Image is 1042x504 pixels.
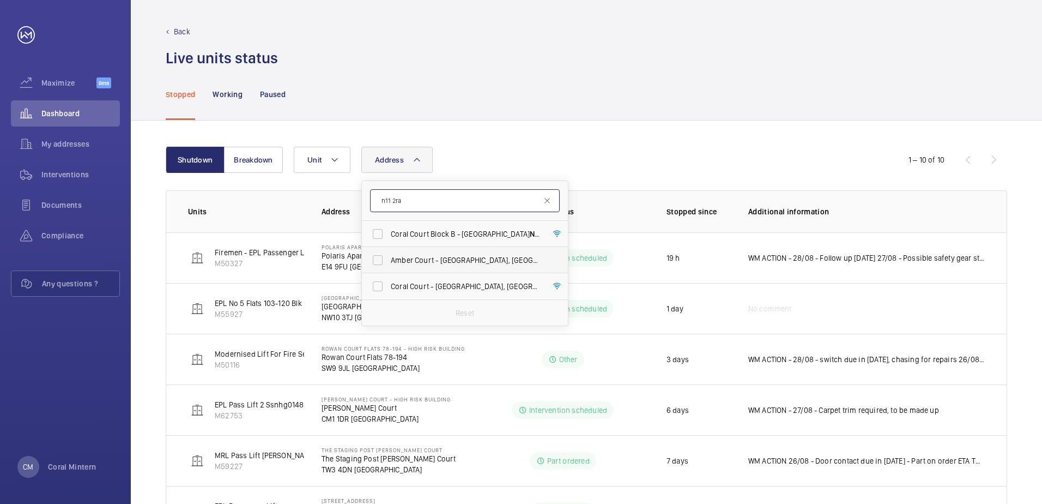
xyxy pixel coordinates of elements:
p: M50327 [215,258,312,269]
span: N11 [530,230,542,238]
button: Shutdown [166,147,225,173]
p: Polaris Apartments [322,244,418,250]
span: Maximize [41,77,96,88]
span: Coral Court - [GEOGRAPHIC_DATA], [GEOGRAPHIC_DATA] [391,281,541,292]
p: The Staging Post [PERSON_NAME] Court [322,447,456,453]
p: Other [559,354,578,365]
p: M50116 [215,359,385,370]
p: [STREET_ADDRESS] [322,497,386,504]
input: Search by address [370,189,560,212]
p: NW10 3TJ [GEOGRAPHIC_DATA] [322,312,465,323]
p: Additional information [748,206,985,217]
p: WM ACTION 26/08 - Door contact due in [DATE] - Part on order ETA TBC. WM ACTION - 21/08 - Car doo... [748,455,985,466]
p: [PERSON_NAME] Court - High Risk Building [322,396,451,403]
p: MRL Pass Lift [PERSON_NAME] [215,450,317,461]
p: Back [174,26,190,37]
p: SW9 9JL [GEOGRAPHIC_DATA] [322,363,465,374]
button: Address [361,147,433,173]
p: Part ordered [547,455,590,466]
span: Any questions ? [42,278,119,289]
span: Compliance [41,230,120,241]
h1: Live units status [166,48,278,68]
p: E14 9FU [GEOGRAPHIC_DATA] [322,261,418,272]
p: EPL No 5 Flats 103-120 Blk D [215,298,308,309]
p: [PERSON_NAME] Court [322,403,451,413]
p: WM ACTION - 28/08 - switch due in [DATE], chasing for repairs 26/08 - Repair team required and ne... [748,354,985,365]
p: Stopped [166,89,195,100]
span: Documents [41,200,120,211]
p: The Staging Post [PERSON_NAME] Court [322,453,456,464]
span: Coral Court Block B - [GEOGRAPHIC_DATA] [391,229,541,239]
p: 6 days [667,405,689,416]
p: CM [23,461,33,472]
p: WM ACTION - 27/08 - Carpet trim required, to be made up [748,405,939,416]
p: Polaris Apartments [322,250,418,261]
span: Dashboard [41,108,120,119]
img: elevator.svg [191,454,204,467]
p: Reset [456,308,474,319]
span: Unit [307,155,322,164]
img: elevator.svg [191,251,204,265]
p: [GEOGRAPHIC_DATA] D Flats 103-120 [322,301,465,312]
p: Coral Mintern [48,461,96,472]
p: CM1 1DR [GEOGRAPHIC_DATA] [322,413,451,424]
p: Firemen - EPL Passenger Lift [215,247,312,258]
span: Beta [96,77,111,88]
img: elevator.svg [191,353,204,366]
p: M59227 [215,461,317,472]
button: Breakdown [224,147,283,173]
p: M62753 [215,410,308,421]
p: 7 days [667,455,688,466]
p: Rowan Court Flats 78-194 - High Risk Building [322,345,465,352]
p: 1 day [667,303,683,314]
img: elevator.svg [191,302,204,315]
p: Address [322,206,476,217]
p: EPL Pass Lift 2 Ssnhg01482 [215,399,308,410]
p: [GEOGRAPHIC_DATA] 103-120 - High Risk Building [322,295,465,301]
p: Working [213,89,242,100]
img: elevator.svg [191,404,204,417]
p: Paused [260,89,286,100]
p: Rowan Court Flats 78-194 [322,352,465,363]
p: 3 days [667,354,689,365]
span: Amber Court - [GEOGRAPHIC_DATA], [GEOGRAPHIC_DATA] [391,255,541,266]
p: Intervention scheduled [529,405,607,416]
p: M55927 [215,309,308,320]
p: Stopped since [667,206,731,217]
span: My addresses [41,139,120,149]
span: Address [375,155,404,164]
p: 19 h [667,253,680,263]
span: Interventions [41,169,120,180]
span: No comment [748,303,792,314]
div: 1 – 10 of 10 [908,154,944,165]
button: Unit [294,147,350,173]
p: Modernised Lift For Fire Services - LEFT HAND LIFT [215,349,385,359]
p: WM ACTION - 28/08 - Follow up [DATE] 27/08 - Possible safety gear stuck follow up [DATE] [748,253,985,263]
p: TW3 4DN [GEOGRAPHIC_DATA] [322,464,456,475]
p: Units [188,206,304,217]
